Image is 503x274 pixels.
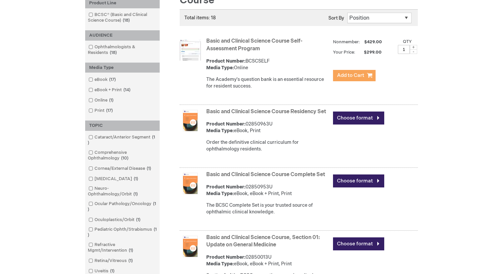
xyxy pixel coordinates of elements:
div: Media Type [85,63,160,73]
a: Comprehensive Ophthalmology10 [87,149,158,161]
button: Add to Cart [333,70,376,81]
a: Cornea/External Disease1 [87,165,154,172]
span: 1 [107,98,115,103]
span: 1 [145,166,153,171]
a: Neuro-Ophthalmology/Orbit1 [87,185,158,197]
a: Choose format [333,237,384,250]
div: 02850953U eBook, eBook + Print, Print [206,184,330,197]
span: $299.00 [356,50,383,55]
a: BCSC® (Basic and Clinical Science Course)18 [87,12,158,24]
span: Add to Cart [337,72,364,79]
span: 1 [108,268,116,274]
label: Sort By [328,15,344,21]
a: Print17 [87,108,115,114]
a: Choose format [333,174,384,187]
span: 1 [132,191,139,197]
a: eBook + Print14 [87,87,133,93]
strong: Product Number: [206,184,246,190]
a: Retina/Vitreous1 [87,258,135,264]
div: 02850013U eBook, eBook + Print, Print [206,254,330,267]
strong: Media Type: [206,191,234,196]
a: Basic and Clinical Science Course Complete Set [206,171,325,178]
div: The BCSC Complete Set is your trusted source of ophthalmic clinical knowledge. [206,202,330,215]
div: TOPIC [85,121,160,131]
a: Ocular Pathology/Oncology1 [87,201,158,213]
a: eBook17 [87,77,118,83]
a: Oculoplastics/Orbit1 [87,217,143,223]
div: Order the definitive clinical curriculum for ophthalmology residents. [206,139,330,152]
a: [MEDICAL_DATA]1 [87,176,141,182]
span: 1 [127,258,134,263]
span: 17 [104,108,114,113]
a: Basic and Clinical Science Course Residency Set [206,109,326,115]
span: 18 [121,18,131,23]
span: 10 [119,155,130,161]
span: $429.00 [363,39,383,45]
span: 1 [88,227,157,238]
a: Basic and Clinical Science Course, Section 01: Update on General Medicine [206,234,320,248]
span: 1 [88,135,155,145]
input: Qty [398,45,410,54]
span: 17 [107,77,117,82]
img: Basic and Clinical Science Course Self-Assessment Program [180,39,201,61]
img: Basic and Clinical Science Course Complete Set [180,173,201,194]
strong: Your Price: [333,50,355,55]
img: Basic and Clinical Science Course, Section 01: Update on General Medicine [180,236,201,257]
label: Qty [403,39,412,44]
span: 1 [132,176,140,181]
strong: Product Number: [206,58,246,64]
span: 1 [127,248,135,253]
span: 1 [88,201,156,212]
strong: Media Type: [206,128,234,134]
div: AUDIENCE [85,30,160,41]
div: The Academy's question bank is an essential resource for resident success. [206,76,330,90]
div: 02850963U eBook, Print [206,121,330,134]
a: Refractive Mgmt/Intervention1 [87,242,158,254]
a: Choose format [333,112,384,125]
strong: Media Type: [206,65,234,71]
a: Ophthalmologists & Residents18 [87,44,158,56]
span: Total items: 18 [184,15,216,21]
span: 18 [108,50,118,55]
a: Cataract/Anterior Segment1 [87,134,158,146]
span: 1 [134,217,142,222]
strong: Media Type: [206,261,234,267]
span: 14 [122,87,132,93]
a: Pediatric Ophth/Strabismus1 [87,226,158,238]
a: Basic and Clinical Science Course Self-Assessment Program [206,38,302,52]
a: Online1 [87,97,116,104]
img: Basic and Clinical Science Course Residency Set [180,110,201,131]
strong: Product Number: [206,254,246,260]
strong: Product Number: [206,121,246,127]
strong: Nonmember: [333,38,360,46]
div: BCSCSELF Online [206,58,330,71]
